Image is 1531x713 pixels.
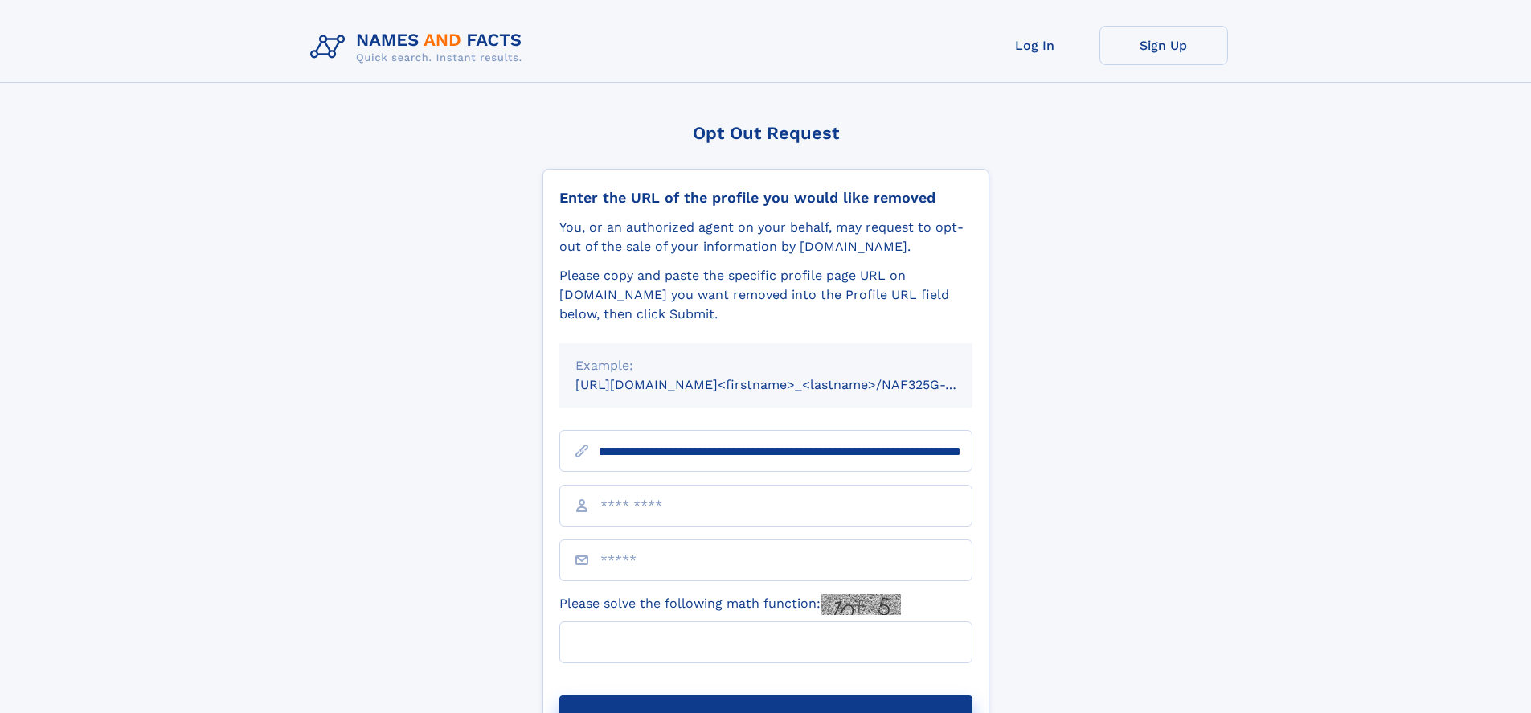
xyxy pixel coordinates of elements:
[575,377,1003,392] small: [URL][DOMAIN_NAME]<firstname>_<lastname>/NAF325G-xxxxxxxx
[1099,26,1228,65] a: Sign Up
[304,26,535,69] img: Logo Names and Facts
[542,123,989,143] div: Opt Out Request
[559,266,972,324] div: Please copy and paste the specific profile page URL on [DOMAIN_NAME] you want removed into the Pr...
[559,594,901,615] label: Please solve the following math function:
[575,356,956,375] div: Example:
[559,189,972,207] div: Enter the URL of the profile you would like removed
[559,218,972,256] div: You, or an authorized agent on your behalf, may request to opt-out of the sale of your informatio...
[971,26,1099,65] a: Log In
